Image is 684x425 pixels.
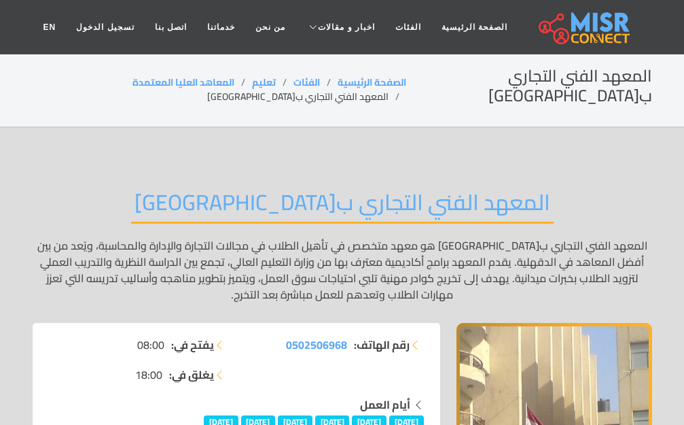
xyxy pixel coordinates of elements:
[66,14,144,40] a: تسجيل الدخول
[132,73,234,91] a: المعاهد العليا المعتمدة
[131,189,554,224] h2: المعهد الفني التجاري ب[GEOGRAPHIC_DATA]
[245,14,295,40] a: من نحن
[539,10,630,44] img: main.misr_connect
[318,21,375,33] span: اخبار و مقالات
[431,14,518,40] a: الصفحة الرئيسية
[207,90,406,104] li: المعهد الفني التجاري ب[GEOGRAPHIC_DATA]
[406,67,652,106] h2: المعهد الفني التجاري ب[GEOGRAPHIC_DATA]
[197,14,245,40] a: خدماتنا
[169,367,214,383] strong: يغلق في:
[33,237,652,303] p: المعهد الفني التجاري ب[GEOGRAPHIC_DATA] هو معهد متخصص في تأهيل الطلاب في مجالات التجارة والإدارة ...
[360,394,410,415] strong: أيام العمل
[252,73,276,91] a: تعليم
[293,73,320,91] a: الفئات
[338,73,406,91] a: الصفحة الرئيسية
[354,337,410,353] strong: رقم الهاتف:
[385,14,431,40] a: الفئات
[137,337,164,353] span: 08:00
[171,337,214,353] strong: يفتح في:
[145,14,197,40] a: اتصل بنا
[286,335,347,355] span: 0502506968
[33,14,67,40] a: EN
[295,14,385,40] a: اخبار و مقالات
[135,367,162,383] span: 18:00
[286,337,347,353] a: 0502506968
